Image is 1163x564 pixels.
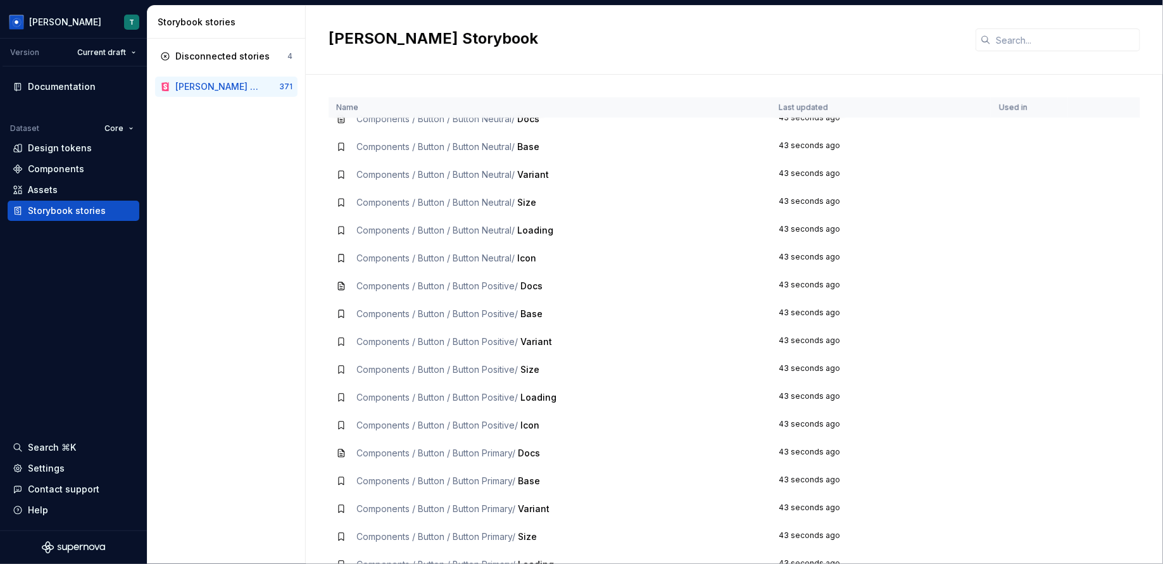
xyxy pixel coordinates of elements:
[520,364,539,375] span: Size
[158,16,300,28] div: Storybook stories
[518,448,540,458] span: Docs
[771,300,991,328] td: 43 seconds ago
[28,483,99,496] div: Contact support
[356,225,515,235] span: Components / Button / Button Neutral /
[356,420,518,430] span: Components / Button / Button Positive /
[28,184,58,196] div: Assets
[129,17,134,27] div: T
[72,44,142,61] button: Current draft
[28,441,76,454] div: Search ⌘K
[771,384,991,411] td: 43 seconds ago
[520,280,543,291] span: Docs
[771,161,991,189] td: 43 seconds ago
[42,541,105,554] svg: Supernova Logo
[28,462,65,475] div: Settings
[991,97,1067,118] th: Used in
[771,216,991,244] td: 43 seconds ago
[771,495,991,523] td: 43 seconds ago
[356,197,515,208] span: Components / Button / Button Neutral /
[771,523,991,551] td: 43 seconds ago
[356,308,518,319] span: Components / Button / Button Positive /
[517,253,536,263] span: Icon
[8,500,139,520] button: Help
[771,105,991,133] td: 43 seconds ago
[8,437,139,458] button: Search ⌘K
[518,503,550,514] span: Variant
[28,204,106,217] div: Storybook stories
[520,308,543,319] span: Base
[356,280,518,291] span: Components / Button / Button Positive /
[3,8,144,35] button: [PERSON_NAME]T
[28,142,92,154] div: Design tokens
[29,16,101,28] div: [PERSON_NAME]
[356,141,515,152] span: Components / Button / Button Neutral /
[771,133,991,161] td: 43 seconds ago
[77,47,126,58] span: Current draft
[771,189,991,216] td: 43 seconds ago
[520,336,552,347] span: Variant
[356,364,518,375] span: Components / Button / Button Positive /
[10,123,39,134] div: Dataset
[8,138,139,158] a: Design tokens
[10,47,39,58] div: Version
[356,531,515,542] span: Components / Button / Button Primary /
[771,411,991,439] td: 43 seconds ago
[104,123,123,134] span: Core
[991,28,1140,51] input: Search...
[356,392,518,403] span: Components / Button / Button Positive /
[155,77,298,97] a: [PERSON_NAME] Storybook371
[287,51,292,61] div: 4
[771,272,991,300] td: 43 seconds ago
[175,50,270,63] div: Disconnected stories
[28,80,96,93] div: Documentation
[517,225,553,235] span: Loading
[329,28,960,49] h2: [PERSON_NAME] Storybook
[28,504,48,517] div: Help
[771,244,991,272] td: 43 seconds ago
[356,336,518,347] span: Components / Button / Button Positive /
[517,141,539,152] span: Base
[356,503,515,514] span: Components / Button / Button Primary /
[356,448,515,458] span: Components / Button / Button Primary /
[99,120,139,137] button: Core
[771,356,991,384] td: 43 seconds ago
[518,475,540,486] span: Base
[8,159,139,179] a: Components
[520,420,539,430] span: Icon
[771,467,991,495] td: 43 seconds ago
[771,328,991,356] td: 43 seconds ago
[517,197,536,208] span: Size
[8,77,139,97] a: Documentation
[175,80,258,93] div: [PERSON_NAME] Storybook
[155,46,298,66] a: Disconnected stories4
[520,392,556,403] span: Loading
[356,113,515,124] span: Components / Button / Button Neutral /
[356,253,515,263] span: Components / Button / Button Neutral /
[9,15,24,30] img: 049812b6-2877-400d-9dc9-987621144c16.png
[329,97,771,118] th: Name
[279,82,292,92] div: 371
[8,479,139,499] button: Contact support
[517,113,539,124] span: Docs
[771,439,991,467] td: 43 seconds ago
[517,169,549,180] span: Variant
[8,201,139,221] a: Storybook stories
[8,458,139,479] a: Settings
[518,531,537,542] span: Size
[8,180,139,200] a: Assets
[28,163,84,175] div: Components
[356,169,515,180] span: Components / Button / Button Neutral /
[771,97,991,118] th: Last updated
[356,475,515,486] span: Components / Button / Button Primary /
